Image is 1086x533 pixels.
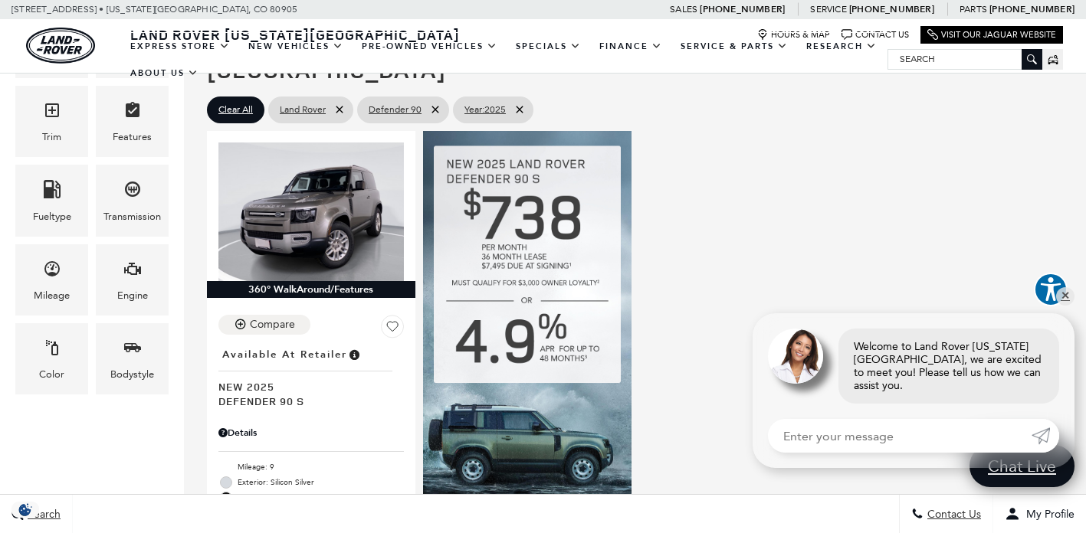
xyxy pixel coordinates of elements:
[121,33,888,87] nav: Main Navigation
[218,394,392,408] span: Defender 90 S
[218,379,392,394] span: New 2025
[11,4,297,15] a: [STREET_ADDRESS] • [US_STATE][GEOGRAPHIC_DATA], CO 80905
[238,475,404,490] span: Exterior: Silicon Silver
[43,256,61,287] span: Mileage
[123,97,142,129] span: Features
[43,335,61,366] span: Color
[15,86,88,157] div: TrimTrim
[838,329,1059,404] div: Welcome to Land Rover [US_STATE][GEOGRAPHIC_DATA], we are excited to meet you! Please tell us how...
[1020,508,1075,521] span: My Profile
[121,33,239,60] a: EXPRESS STORE
[39,366,64,383] div: Color
[757,29,830,41] a: Hours & Map
[96,244,169,316] div: EngineEngine
[927,29,1056,41] a: Visit Our Jaguar Website
[353,33,507,60] a: Pre-Owned Vehicles
[888,50,1042,68] input: Search
[207,281,415,298] div: 360° WalkAround/Features
[15,323,88,394] div: ColorColor
[96,165,169,236] div: TransmissionTransmission
[123,335,142,366] span: Bodystyle
[43,176,61,208] span: Fueltype
[347,346,361,363] span: Vehicle is in stock and ready for immediate delivery. Due to demand, availability is subject to c...
[218,459,404,475] li: Mileage: 9
[924,508,981,521] span: Contact Us
[849,3,934,15] a: [PHONE_NUMBER]
[117,287,148,304] div: Engine
[96,323,169,394] div: BodystyleBodystyle
[842,29,909,41] a: Contact Us
[590,33,671,60] a: Finance
[670,4,697,15] span: Sales
[218,426,404,440] div: Pricing Details - Defender 90 S
[113,129,152,146] div: Features
[369,100,422,119] span: Defender 90
[121,25,469,44] a: Land Rover [US_STATE][GEOGRAPHIC_DATA]
[238,490,404,505] span: Interior: Ebony
[42,129,61,146] div: Trim
[239,33,353,60] a: New Vehicles
[218,344,404,408] a: Available at RetailerNew 2025Defender 90 S
[960,4,987,15] span: Parts
[26,28,95,64] a: land-rover
[1034,273,1068,309] aside: Accessibility Help Desk
[464,104,484,115] span: Year :
[110,366,154,383] div: Bodystyle
[250,318,295,332] div: Compare
[8,502,43,518] img: Opt-Out Icon
[123,176,142,208] span: Transmission
[989,3,1075,15] a: [PHONE_NUMBER]
[8,502,43,518] section: Click to Open Cookie Consent Modal
[700,3,785,15] a: [PHONE_NUMBER]
[768,419,1032,453] input: Enter your message
[381,315,404,344] button: Save Vehicle
[33,208,71,225] div: Fueltype
[15,165,88,236] div: FueltypeFueltype
[218,142,404,281] img: 2025 Land Rover Defender 90 S
[121,60,208,87] a: About Us
[671,33,797,60] a: Service & Parts
[280,100,326,119] span: Land Rover
[15,244,88,316] div: MileageMileage
[96,86,169,157] div: FeaturesFeatures
[993,495,1086,533] button: Open user profile menu
[123,256,142,287] span: Engine
[218,100,253,119] span: Clear All
[34,287,70,304] div: Mileage
[1032,419,1059,453] a: Submit
[26,28,95,64] img: Land Rover
[103,208,161,225] div: Transmission
[797,33,886,60] a: Research
[218,315,310,335] button: Compare Vehicle
[222,346,347,363] span: Available at Retailer
[1034,273,1068,306] button: Explore your accessibility options
[43,97,61,129] span: Trim
[464,100,506,119] span: 2025
[130,25,460,44] span: Land Rover [US_STATE][GEOGRAPHIC_DATA]
[507,33,590,60] a: Specials
[768,329,823,384] img: Agent profile photo
[810,4,846,15] span: Service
